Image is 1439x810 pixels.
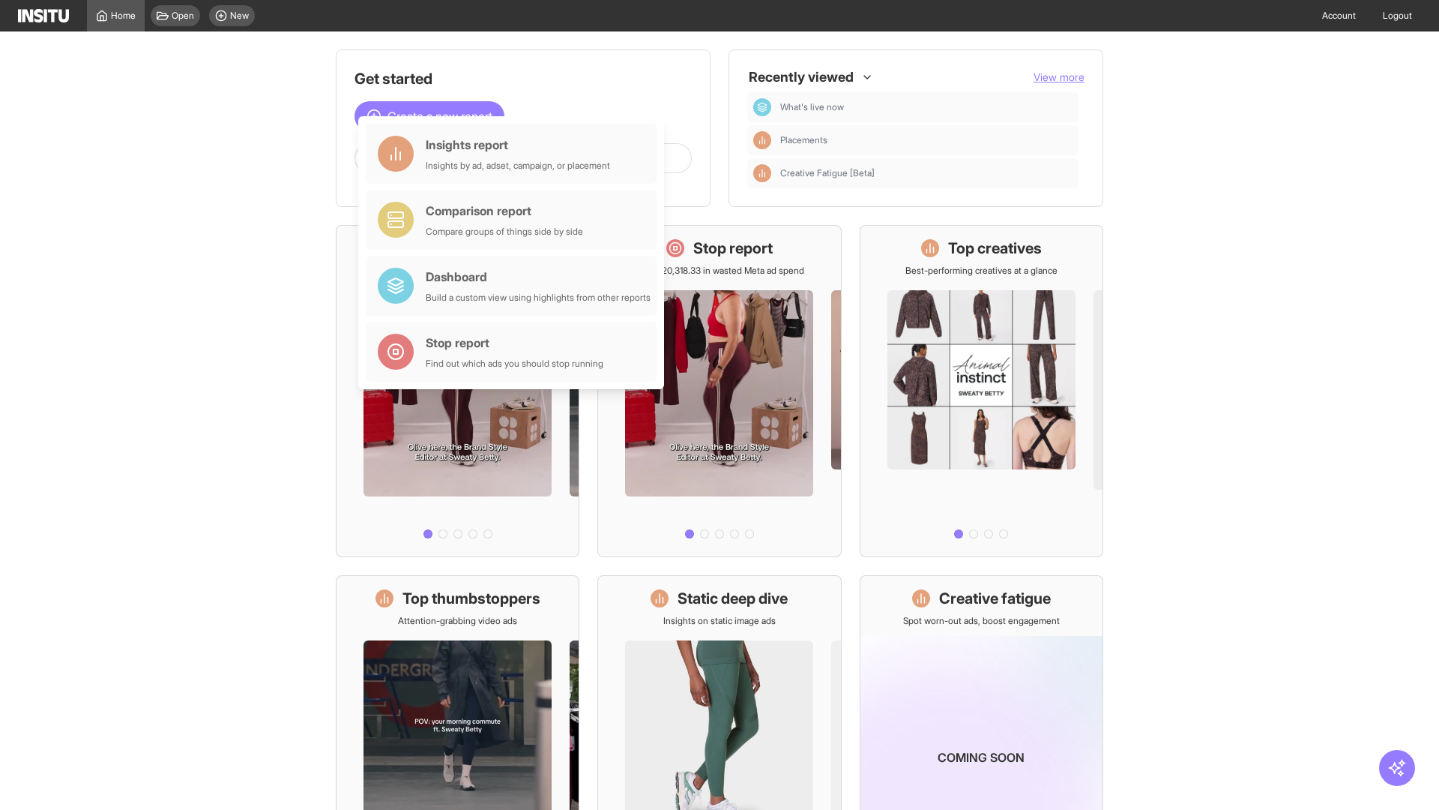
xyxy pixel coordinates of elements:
img: Logo [18,9,69,22]
span: Create a new report [387,107,492,125]
div: Dashboard [426,268,651,286]
a: Stop reportSave £20,318.33 in wasted Meta ad spend [597,225,841,557]
span: Open [172,10,194,22]
h1: Top creatives [948,238,1042,259]
div: Insights report [426,136,610,154]
span: What's live now [780,101,844,113]
span: View more [1034,70,1084,83]
div: Insights by ad, adset, campaign, or placement [426,160,610,172]
h1: Stop report [693,238,773,259]
p: Attention-grabbing video ads [398,615,517,627]
div: Compare groups of things side by side [426,226,583,238]
div: Comparison report [426,202,583,220]
div: Dashboard [753,98,771,116]
span: Placements [780,134,827,146]
p: Best-performing creatives at a glance [905,265,1058,277]
a: Top creativesBest-performing creatives at a glance [860,225,1103,557]
a: What's live nowSee all active ads instantly [336,225,579,557]
div: Insights [753,164,771,182]
p: Insights on static image ads [663,615,776,627]
div: Insights [753,131,771,149]
div: Build a custom view using highlights from other reports [426,292,651,304]
span: New [230,10,249,22]
span: Creative Fatigue [Beta] [780,167,875,179]
div: Find out which ads you should stop running [426,358,603,370]
span: Placements [780,134,1073,146]
span: What's live now [780,101,1073,113]
button: View more [1034,70,1084,85]
span: Home [111,10,136,22]
p: Save £20,318.33 in wasted Meta ad spend [635,265,804,277]
button: Create a new report [355,101,504,131]
div: Stop report [426,334,603,352]
h1: Static deep dive [678,588,788,609]
h1: Top thumbstoppers [402,588,540,609]
span: Creative Fatigue [Beta] [780,167,1073,179]
h1: Get started [355,68,692,89]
